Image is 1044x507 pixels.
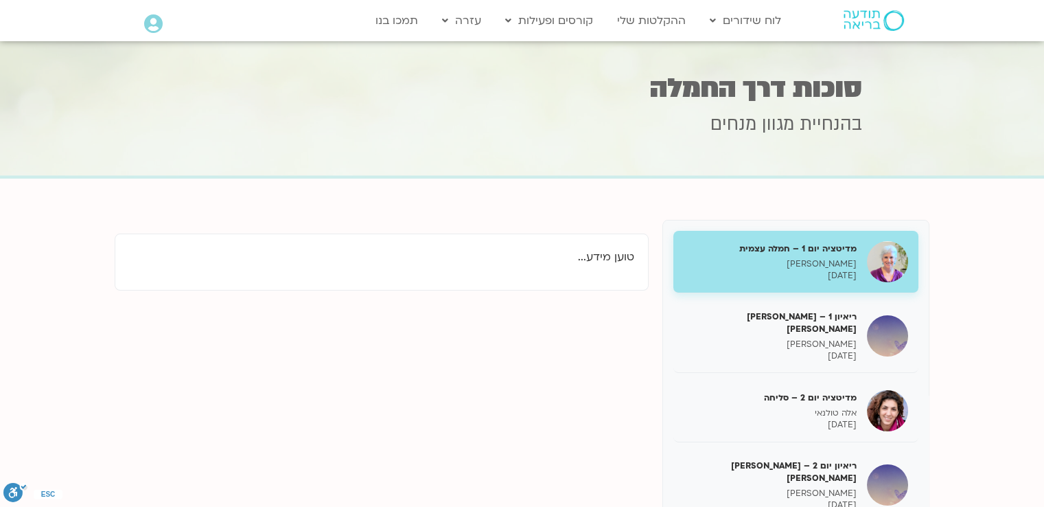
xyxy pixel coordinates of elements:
[684,350,857,362] p: [DATE]
[610,8,693,34] a: ההקלטות שלי
[684,392,857,404] h5: מדיטציה יום 2 – סליחה
[867,390,908,431] img: מדיטציה יום 2 – סליחה
[684,488,857,499] p: [PERSON_NAME]
[800,112,862,137] span: בהנחיית
[867,241,908,282] img: מדיטציה יום 1 – חמלה עצמית
[684,419,857,431] p: [DATE]
[369,8,425,34] a: תמכו בנו
[703,8,788,34] a: לוח שידורים
[684,339,857,350] p: [PERSON_NAME]
[435,8,488,34] a: עזרה
[684,311,857,335] h5: ריאיון 1 – [PERSON_NAME] [PERSON_NAME]
[684,460,857,484] h5: ריאיון יום 2 – [PERSON_NAME] [PERSON_NAME]
[867,464,908,506] img: ריאיון יום 2 – טארה בראך ודן סיגל
[684,270,857,282] p: [DATE]
[684,243,857,255] h5: מדיטציה יום 1 – חמלה עצמית
[867,315,908,357] img: ריאיון 1 – טארה בראך וכריסטין נף
[129,248,634,267] p: טוען מידע...
[684,407,857,419] p: אלה טולנאי
[710,112,794,137] span: מגוון מנחים
[183,75,862,102] h1: סוכות דרך החמלה
[498,8,600,34] a: קורסים ופעילות
[684,258,857,270] p: [PERSON_NAME]
[844,10,904,31] img: תודעה בריאה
